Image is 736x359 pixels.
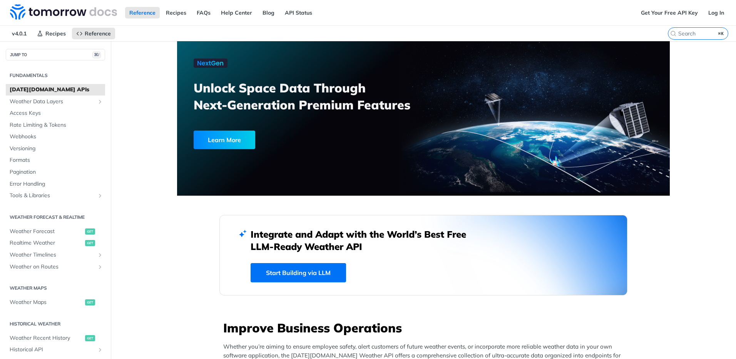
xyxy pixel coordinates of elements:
a: Weather Forecastget [6,226,105,237]
h2: Weather Forecast & realtime [6,214,105,221]
span: Versioning [10,145,103,153]
span: Webhooks [10,133,103,141]
a: Versioning [6,143,105,154]
h2: Historical Weather [6,320,105,327]
button: JUMP TO⌘/ [6,49,105,60]
span: Tools & Libraries [10,192,95,200]
a: Weather on RoutesShow subpages for Weather on Routes [6,261,105,273]
span: Weather Maps [10,299,83,306]
h3: Improve Business Operations [223,319,627,336]
button: Show subpages for Tools & Libraries [97,193,103,199]
span: [DATE][DOMAIN_NAME] APIs [10,86,103,94]
a: Weather Recent Historyget [6,332,105,344]
span: get [85,335,95,341]
a: Start Building via LLM [251,263,346,282]
a: Get Your Free API Key [637,7,702,18]
span: Pagination [10,168,103,176]
h2: Weather Maps [6,285,105,292]
a: Formats [6,154,105,166]
span: Recipes [45,30,66,37]
div: Learn More [194,131,255,149]
a: FAQs [192,7,215,18]
span: Weather on Routes [10,263,95,271]
span: Weather Data Layers [10,98,95,106]
img: Tomorrow.io Weather API Docs [10,4,117,20]
a: Weather TimelinesShow subpages for Weather Timelines [6,249,105,261]
a: Webhooks [6,131,105,143]
button: Show subpages for Historical API [97,347,103,353]
a: Access Keys [6,107,105,119]
a: API Status [281,7,316,18]
h3: Unlock Space Data Through Next-Generation Premium Features [194,79,432,113]
span: Error Handling [10,180,103,188]
span: ⌘/ [92,52,101,58]
a: Historical APIShow subpages for Historical API [6,344,105,356]
button: Show subpages for Weather Timelines [97,252,103,258]
a: Learn More [194,131,384,149]
span: get [85,299,95,305]
a: Reference [72,28,115,39]
a: Weather Mapsget [6,297,105,308]
a: Recipes [33,28,70,39]
span: get [85,240,95,246]
span: Reference [85,30,111,37]
a: Realtime Weatherget [6,237,105,249]
a: Tools & LibrariesShow subpages for Tools & Libraries [6,190,105,201]
a: Blog [258,7,279,18]
svg: Search [670,30,676,37]
a: Weather Data LayersShow subpages for Weather Data Layers [6,96,105,107]
h2: Fundamentals [6,72,105,79]
a: Recipes [162,7,191,18]
img: NextGen [194,59,227,68]
kbd: ⌘K [716,30,726,37]
span: Rate Limiting & Tokens [10,121,103,129]
a: Log In [704,7,728,18]
button: Show subpages for Weather Data Layers [97,99,103,105]
h2: Integrate and Adapt with the World’s Best Free LLM-Ready Weather API [251,228,478,253]
span: Historical API [10,346,95,354]
span: Weather Timelines [10,251,95,259]
span: Formats [10,156,103,164]
a: Rate Limiting & Tokens [6,119,105,131]
span: get [85,228,95,235]
a: Reference [125,7,160,18]
span: Access Keys [10,109,103,117]
a: Error Handling [6,178,105,190]
span: Weather Forecast [10,228,83,235]
span: v4.0.1 [8,28,31,39]
a: Pagination [6,166,105,178]
a: [DATE][DOMAIN_NAME] APIs [6,84,105,96]
button: Show subpages for Weather on Routes [97,264,103,270]
span: Realtime Weather [10,239,83,247]
a: Help Center [217,7,256,18]
span: Weather Recent History [10,334,83,342]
